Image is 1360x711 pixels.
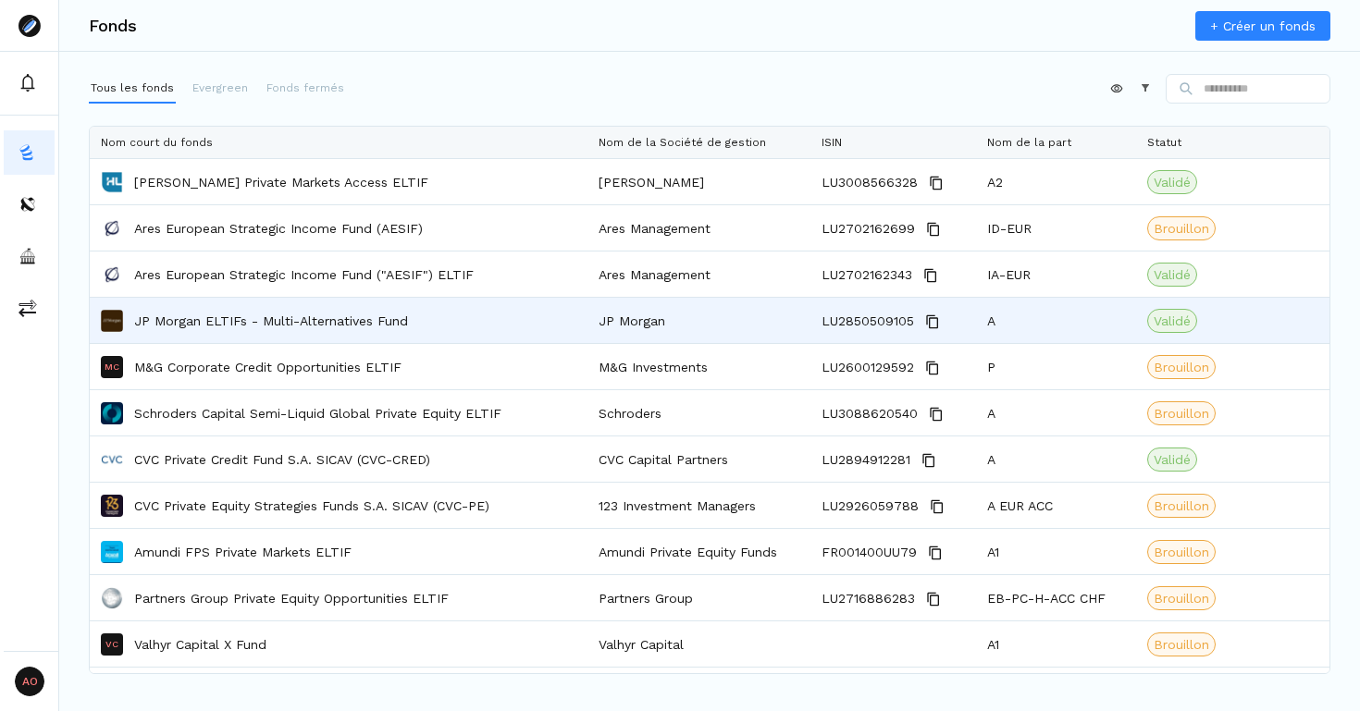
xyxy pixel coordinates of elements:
[587,298,810,343] div: JP Morgan
[822,576,915,621] span: LU2716886283
[1154,265,1191,284] span: Validé
[101,264,123,286] img: Ares European Strategic Income Fund ("AESIF") ELTIF
[1154,635,1209,654] span: Brouillon
[976,529,1136,574] div: A1
[976,298,1136,343] div: A
[976,205,1136,251] div: ID-EUR
[101,587,123,609] img: Partners Group Private Equity Opportunities ELTIF
[922,588,945,610] button: Copy
[101,541,123,563] img: Amundi FPS Private Markets ELTIF
[134,265,474,284] a: Ares European Strategic Income Fund ("AESIF") ELTIF
[191,74,250,104] button: Evergreen
[101,402,123,424] img: Schroders Capital Semi-Liquid Global Private Equity ELTIF
[101,495,123,517] img: CVC Private Equity Strategies Funds S.A. SICAV (CVC-PE)
[1154,219,1209,238] span: Brouillon
[19,299,37,317] img: commissions
[266,80,344,96] p: Fonds fermés
[192,80,248,96] p: Evergreen
[1154,312,1191,330] span: Validé
[1195,11,1330,41] a: + Créer un fonds
[976,621,1136,667] div: A1
[976,483,1136,528] div: A EUR ACC
[976,344,1136,389] div: P
[918,449,940,472] button: Copy
[4,182,55,227] button: distributors
[134,589,449,607] a: Partners Group Private Equity Opportunities ELTIF
[587,575,810,620] div: Partners Group
[587,205,810,251] div: Ares Management
[987,136,1071,149] span: Nom de la part
[19,195,37,214] img: distributors
[587,344,810,389] div: M&G Investments
[134,219,423,238] a: Ares European Strategic Income Fund (AESIF)
[587,621,810,667] div: Valhyr Capital
[921,311,944,333] button: Copy
[134,450,430,469] a: CVC Private Credit Fund S.A. SICAV (CVC-CRED)
[587,390,810,435] div: Schroders
[587,483,810,528] div: 123 Investment Managers
[587,529,810,574] div: Amundi Private Equity Funds
[822,160,918,205] span: LU3008566328
[822,437,910,483] span: LU2894912281
[1154,496,1209,515] span: Brouillon
[91,80,174,96] p: Tous les fonds
[134,635,266,654] a: Valhyr Capital X Fund
[976,390,1136,435] div: A
[587,436,810,482] div: CVC Capital Partners
[1154,450,1191,469] span: Validé
[101,217,123,239] img: Ares European Strategic Income Fund (AESIF)
[101,310,123,332] img: JP Morgan ELTIFs - Multi-Alternatives Fund
[921,357,944,379] button: Copy
[599,136,766,149] span: Nom de la Société de gestion
[4,234,55,278] button: asset-managers
[587,251,810,297] div: Ares Management
[101,136,213,149] span: Nom court du fonds
[101,171,123,193] img: Hamilton Lane Private Markets Access ELTIF
[19,247,37,265] img: asset-managers
[924,542,946,564] button: Copy
[822,345,914,390] span: LU2600129592
[1154,543,1209,561] span: Brouillon
[587,159,810,204] div: [PERSON_NAME]
[4,130,55,175] button: funds
[134,358,402,376] a: M&G Corporate Credit Opportunities ELTIF
[920,264,942,287] button: Copy
[4,286,55,330] button: commissions
[822,252,912,298] span: LU2702162343
[19,143,37,162] img: funds
[1154,589,1209,607] span: Brouillon
[89,74,176,104] button: Tous les fonds
[822,484,919,529] span: LU2926059788
[822,206,915,251] span: LU2702162699
[134,173,428,191] a: [PERSON_NAME] Private Markets Access ELTIF
[925,172,947,194] button: Copy
[134,543,352,561] a: Amundi FPS Private Markets ELTIF
[134,404,501,423] a: Schroders Capital Semi-Liquid Global Private Equity ELTIF
[15,667,44,696] span: AO
[922,218,945,240] button: Copy
[134,496,489,515] a: CVC Private Equity Strategies Funds S.A. SICAV (CVC-PE)
[1154,358,1209,376] span: Brouillon
[265,74,346,104] button: Fonds fermés
[1154,173,1191,191] span: Validé
[105,362,119,372] p: MC
[976,159,1136,204] div: A2
[101,448,123,471] img: CVC Private Credit Fund S.A. SICAV (CVC-CRED)
[134,312,408,330] a: JP Morgan ELTIFs - Multi-Alternatives Fund
[89,18,137,34] h3: Fonds
[822,136,842,149] span: ISIN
